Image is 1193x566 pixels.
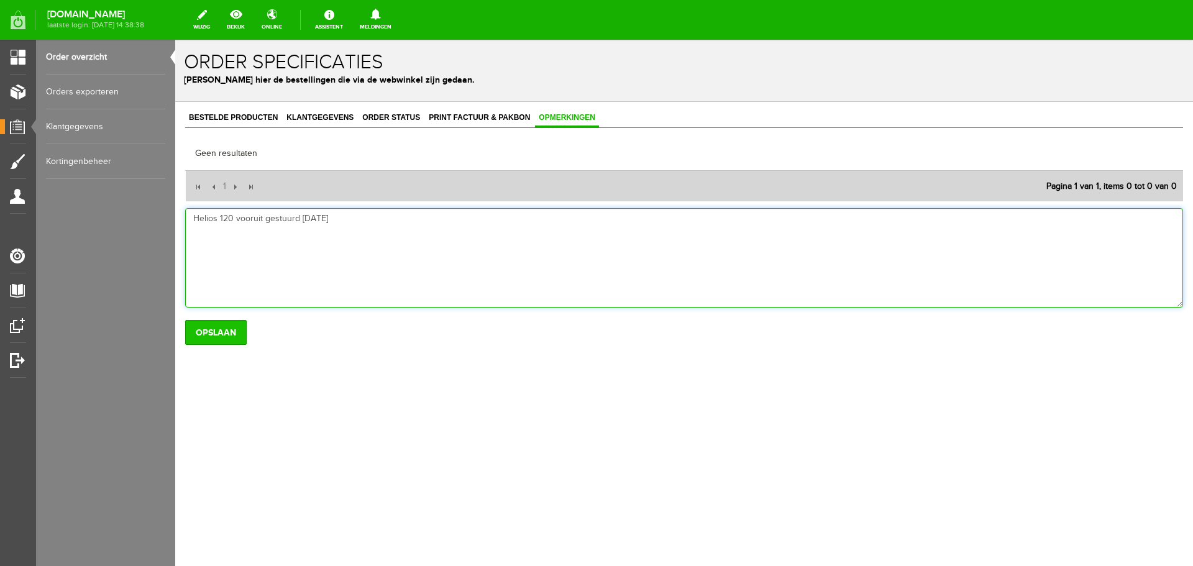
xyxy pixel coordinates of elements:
a: Klantgegevens [107,70,182,88]
a: wijzig [186,6,217,34]
input: Vorige pagina [33,140,47,154]
span: Print factuur & pakbon [250,73,359,82]
a: Bestelde producten [10,70,106,88]
a: Opmerkingen [360,70,424,88]
input: Volgende pagina [52,140,66,154]
span: Order status [183,73,249,82]
span: Opmerkingen [360,73,424,82]
input: Eerste pagina [17,140,30,154]
div: Geen resultaten [10,98,1008,130]
a: Kortingenbeheer [46,144,165,179]
div: Pagina 1 van 1, items 0 tot 0 van 0 [865,134,1008,159]
a: Assistent [308,6,350,34]
p: [PERSON_NAME] hier de bestellingen die via de webwinkel zijn gedaan. [9,34,1009,47]
a: bekijk [219,6,252,34]
a: Meldingen [352,6,399,34]
h1: Order specificaties [9,12,1009,34]
a: online [254,6,290,34]
a: Order status [183,70,249,88]
input: Opslaan [10,280,71,305]
span: Klantgegevens [107,73,182,82]
span: Bestelde producten [10,73,106,82]
input: Laatste pagina [68,140,82,154]
span: laatste login: [DATE] 14:38:38 [47,22,144,29]
a: Orders exporteren [46,75,165,109]
a: Order overzicht [46,40,165,75]
a: Print factuur & pakbon [250,70,359,88]
a: Klantgegevens [46,109,165,144]
a: 1 [47,134,52,159]
strong: [DOMAIN_NAME] [47,11,144,18]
